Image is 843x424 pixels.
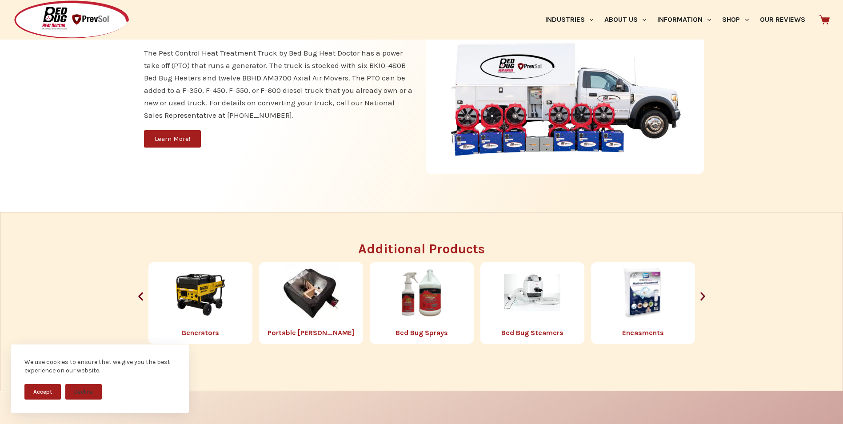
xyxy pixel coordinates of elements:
div: Next slide [697,291,708,302]
button: Accept [24,384,61,400]
div: 3 / 8 [148,262,252,344]
a: Portable [PERSON_NAME] [268,328,354,337]
div: 5 / 8 [370,262,474,344]
div: 4 / 8 [259,262,363,344]
div: We use cookies to ensure that we give you the best experience on our website. [24,358,176,375]
a: Generators [181,328,219,337]
h3: Additional Products [135,242,708,256]
a: Bed Bug Steamers [501,328,563,337]
button: Decline [65,384,102,400]
span: Learn More! [155,136,190,142]
p: The Pest Control Heat Treatment Truck by Bed Bug Heat Doctor has a power take off (PTO) that runs... [144,47,413,121]
div: 7 / 8 [591,262,695,344]
a: Bed Bug Sprays [396,328,448,337]
button: Open LiveChat chat widget [7,4,34,30]
a: Encasments [622,328,664,337]
div: Carousel [148,262,695,344]
div: 6 / 8 [480,262,584,344]
div: Previous slide [135,291,146,302]
a: Learn More! [144,130,201,148]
